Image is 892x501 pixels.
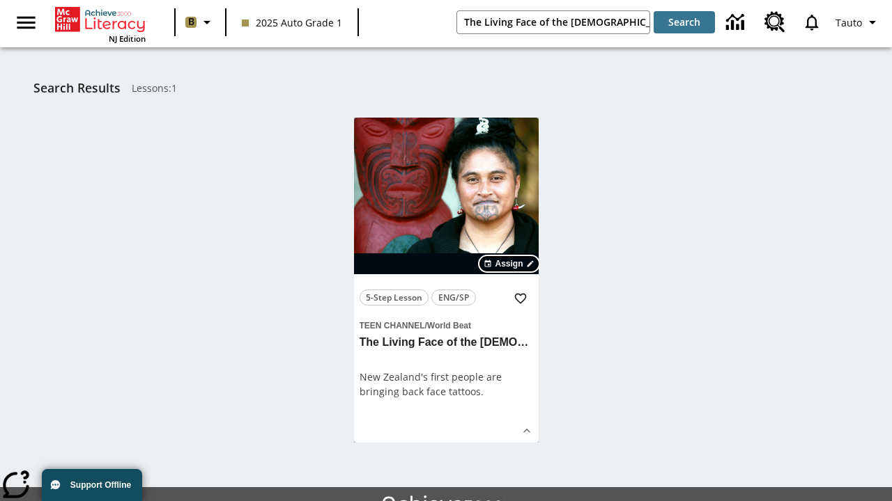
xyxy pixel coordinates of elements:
[242,15,342,30] span: 2025 Auto Grade 1
[654,11,715,33] button: Search
[109,33,146,44] span: NJ Edition
[360,289,429,305] button: 5-Step Lesson
[6,2,47,43] button: Open side menu
[55,6,146,33] a: Home
[188,13,194,31] span: B
[508,286,533,311] button: Add to Favorites
[718,3,756,42] a: Data Center
[180,10,221,35] button: Boost Class color is light brown. Change class color
[425,321,427,331] span: /
[794,4,830,40] a: Notifications
[360,321,425,331] span: Teen Channel
[42,469,142,501] button: Support Offline
[33,81,121,95] h1: Search Results
[479,256,538,271] button: Assign Choose Dates
[830,10,886,35] button: Profile/Settings
[354,118,539,443] div: lesson details
[55,4,146,44] div: Home
[360,317,533,333] span: Topic: Teen Channel/World Beat
[70,480,131,490] span: Support Offline
[427,321,471,331] span: World Beat
[756,3,794,41] a: Resource Center, Will open in new tab
[438,290,469,305] span: ENG/SP
[516,420,537,441] button: Show Details
[836,15,862,30] span: Tauto
[366,290,422,305] span: 5-Step Lesson
[457,11,649,33] input: search field
[431,289,476,305] button: ENG/SP
[360,369,533,399] div: New Zealand's first people are bringing back face tattoos.
[132,81,177,95] span: Lessons : 1
[495,257,523,270] span: Assign
[360,335,533,350] h3: The Living Face of the Māori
